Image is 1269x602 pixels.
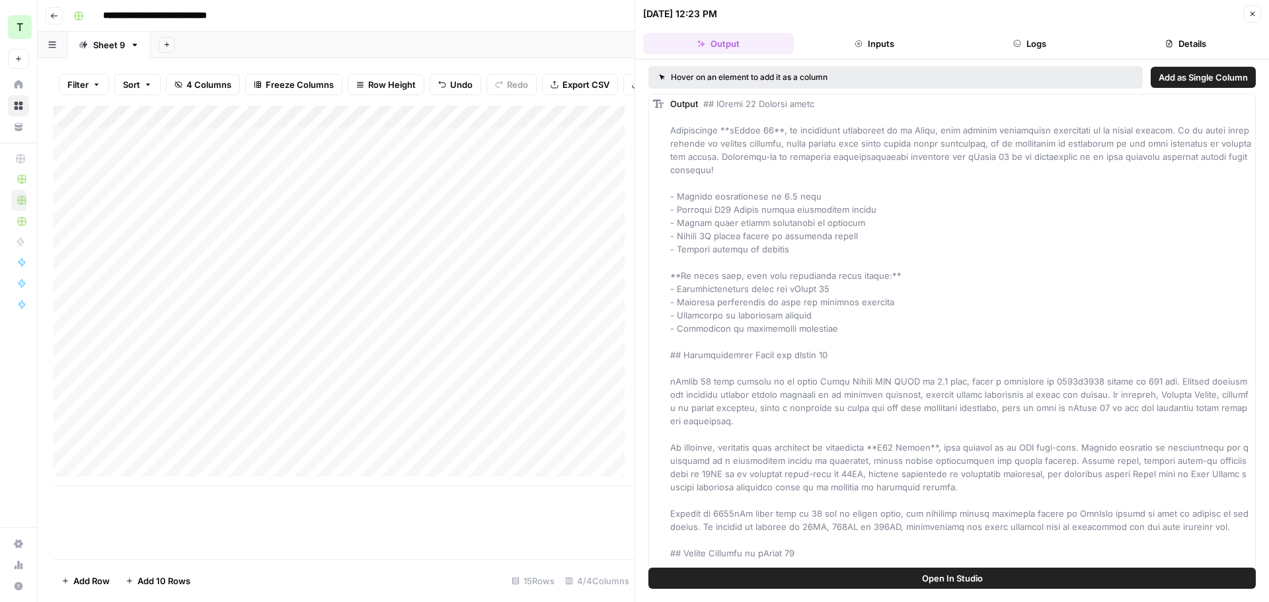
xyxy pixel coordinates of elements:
[118,570,198,591] button: Add 10 Rows
[368,78,416,91] span: Row Height
[73,574,110,587] span: Add Row
[955,33,1106,54] button: Logs
[93,38,125,52] div: Sheet 9
[245,74,342,95] button: Freeze Columns
[1110,33,1261,54] button: Details
[8,576,29,597] button: Help + Support
[8,11,29,44] button: Workspace: TY SEO Team
[186,78,231,91] span: 4 Columns
[266,78,334,91] span: Freeze Columns
[54,570,118,591] button: Add Row
[507,78,528,91] span: Redo
[670,98,698,109] span: Output
[137,574,190,587] span: Add 10 Rows
[59,74,109,95] button: Filter
[450,78,473,91] span: Undo
[114,74,161,95] button: Sort
[166,74,240,95] button: 4 Columns
[560,570,634,591] div: 4/4 Columns
[8,116,29,137] a: Your Data
[643,33,794,54] button: Output
[542,74,618,95] button: Export CSV
[1151,67,1256,88] button: Add as Single Column
[922,572,983,585] span: Open In Studio
[648,568,1256,589] button: Open In Studio
[643,7,717,20] div: [DATE] 12:23 PM
[8,74,29,95] a: Home
[123,78,140,91] span: Sort
[67,78,89,91] span: Filter
[506,570,560,591] div: 15 Rows
[348,74,424,95] button: Row Height
[486,74,537,95] button: Redo
[659,71,980,83] div: Hover on an element to add it as a column
[430,74,481,95] button: Undo
[67,32,151,58] a: Sheet 9
[562,78,609,91] span: Export CSV
[1159,71,1248,84] span: Add as Single Column
[8,554,29,576] a: Usage
[17,19,23,35] span: T
[799,33,950,54] button: Inputs
[8,533,29,554] a: Settings
[8,95,29,116] a: Browse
